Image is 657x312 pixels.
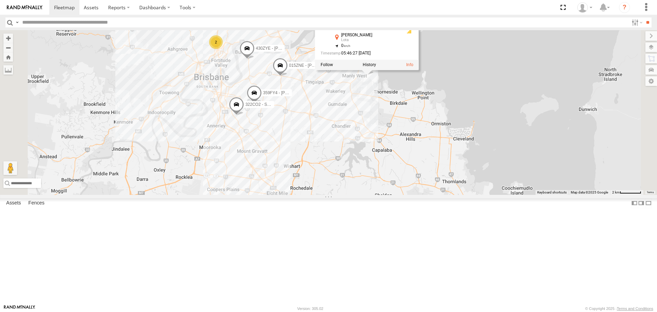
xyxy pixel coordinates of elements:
label: Hide Summary Table [645,198,652,208]
div: Date/time of location update [321,51,400,56]
i: ? [619,2,630,13]
div: © Copyright 2025 - [585,307,653,311]
label: Fences [25,199,48,208]
div: Lota [341,38,400,42]
span: 0 [341,43,350,48]
label: Assets [3,199,24,208]
a: Terms and Conditions [617,307,653,311]
label: Dock Summary Table to the Left [631,198,638,208]
label: Dock Summary Table to the Right [638,198,645,208]
button: Map scale: 2 km per 59 pixels [610,190,643,195]
div: [PERSON_NAME] [341,33,400,38]
span: 2 km [612,190,620,194]
span: 430ZYE - [PERSON_NAME] [256,46,308,51]
button: Keyboard shortcuts [537,190,567,195]
label: Search Query [14,17,20,27]
span: 359FY4 - [PERSON_NAME] [263,90,315,95]
a: View Asset Details [406,63,413,67]
button: Drag Pegman onto the map to open Street View [3,161,17,175]
div: Aaron Cluff [575,2,595,13]
span: 015ZNE - [PERSON_NAME] [289,63,342,68]
label: View Asset History [363,63,376,67]
button: Zoom out [3,43,13,52]
button: Zoom Home [3,52,13,62]
label: Realtime tracking of Asset [321,63,333,67]
a: Visit our Website [4,305,35,312]
img: rand-logo.svg [7,5,42,10]
span: Map data ©2025 Google [571,190,608,194]
label: Search Filter Options [629,17,644,27]
a: Terms [647,191,654,194]
div: 2 [209,35,223,49]
label: Measure [3,65,13,75]
label: Map Settings [645,76,657,86]
button: Zoom in [3,34,13,43]
div: Version: 305.02 [297,307,323,311]
div: GSM Signal = 3 [405,29,413,34]
span: 322CO2 - Spare [245,102,275,107]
